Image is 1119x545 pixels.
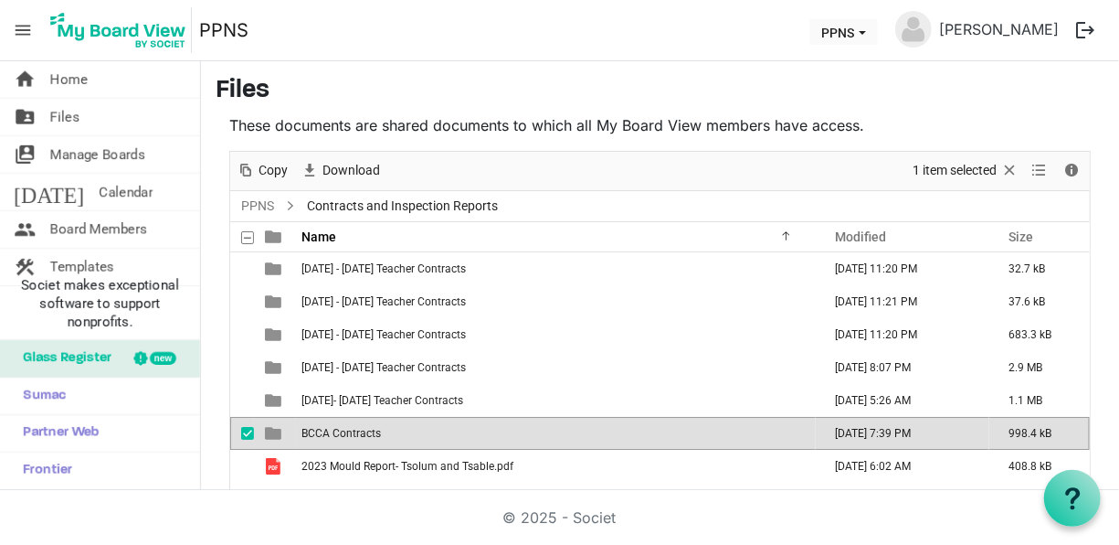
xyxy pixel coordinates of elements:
td: is template cell column header type [254,285,296,318]
td: is template cell column header type [254,384,296,417]
a: © 2025 - Societ [503,508,617,527]
span: Download [321,159,382,182]
td: checkbox [230,450,254,483]
td: October 04, 2024 7:39 PM column header Modified [816,417,989,450]
td: September 21, 2024 5:26 AM column header Modified [816,384,989,417]
span: Files [50,99,79,135]
td: 998.4 kB is template cell column header Size [989,417,1090,450]
span: folder_shared [14,99,36,135]
span: Glass Register [14,340,111,377]
span: Societ makes exceptional software to support nonprofits. [8,276,192,331]
td: checkbox [230,318,254,351]
span: Copy [257,159,290,182]
span: Templates [50,249,114,285]
div: Details [1056,152,1087,190]
button: Details [1060,159,1084,182]
span: home [14,61,36,98]
td: PPNS Concerns 2023.pages is template cell column header Name [296,483,816,516]
span: [DATE] - [DATE] Teacher Contracts [301,328,466,341]
span: [DATE]- [DATE] Teacher Contracts [301,394,463,407]
td: 32.7 kB is template cell column header Size [989,252,1090,285]
h3: Files [216,76,1104,107]
span: [DATE] - [DATE] Teacher Contracts [301,262,466,275]
span: Home [50,61,88,98]
td: is template cell column header type [254,351,296,384]
td: January 12, 2023 11:20 PM column header Modified [816,252,989,285]
p: These documents are shared documents to which all My Board View members have access. [229,114,1091,136]
span: Contracts and Inspection Reports [303,195,501,218]
td: 940.1 kB is template cell column header Size [989,483,1090,516]
td: is template cell column header type [254,450,296,483]
img: My Board View Logo [45,7,192,53]
td: 2022 - 2023 Teacher Contracts is template cell column header Name [296,318,816,351]
td: 2023 Mould Report- Tsolum and Tsable.pdf is template cell column header Name [296,450,816,483]
td: March 10, 2023 6:02 AM column header Modified [816,450,989,483]
td: January 12, 2023 11:20 PM column header Modified [816,318,989,351]
td: October 15, 2023 8:07 PM column header Modified [816,351,989,384]
td: 408.8 kB is template cell column header Size [989,450,1090,483]
span: Manage Boards [50,136,145,173]
span: [DATE] [14,174,84,210]
div: View [1025,152,1056,190]
span: construction [14,249,36,285]
span: BCCA Contracts [301,427,381,440]
td: 2020 - 2021 Teacher Contracts is template cell column header Name [296,285,816,318]
td: 683.3 kB is template cell column header Size [989,318,1090,351]
td: is template cell column header type [254,318,296,351]
a: My Board View Logo [45,7,199,53]
a: PPNS [238,195,278,218]
td: is template cell column header type [254,252,296,285]
span: Calendar [99,174,153,210]
td: January 12, 2023 11:21 PM column header Modified [816,285,989,318]
td: is template cell column header type [254,417,296,450]
span: switch_account [14,136,36,173]
span: [DATE] - [DATE] Teacher Contracts [301,361,466,374]
button: Download [298,159,384,182]
td: 2017 - 2018 Teacher Contracts is template cell column header Name [296,252,816,285]
span: Sumac [14,378,66,414]
td: 2024- 2026 Teacher Contracts is template cell column header Name [296,384,816,417]
td: 2023 - 2024 Teacher Contracts is template cell column header Name [296,351,816,384]
img: no-profile-picture.svg [895,11,932,48]
span: Modified [835,230,886,244]
td: 1.1 MB is template cell column header Size [989,384,1090,417]
a: PPNS [199,12,248,48]
span: Name [301,230,336,244]
button: PPNS dropdownbutton [809,19,878,45]
td: 2.9 MB is template cell column header Size [989,351,1090,384]
td: checkbox [230,252,254,285]
span: [DATE] - [DATE] Teacher Contracts [301,295,466,308]
button: Selection [910,159,1022,182]
div: Download [294,152,386,190]
span: menu [5,13,40,48]
td: checkbox [230,384,254,417]
span: 1 item selected [911,159,998,182]
td: June 11, 2024 12:40 AM column header Modified [816,483,989,516]
span: Frontier [14,453,72,489]
button: Copy [234,159,291,182]
span: Size [1008,230,1033,244]
span: Board Members [50,211,147,248]
td: 37.6 kB is template cell column header Size [989,285,1090,318]
span: 2023 Mould Report- Tsolum and Tsable.pdf [301,460,513,473]
td: checkbox [230,483,254,516]
td: checkbox [230,285,254,318]
td: is template cell column header type [254,483,296,516]
a: [PERSON_NAME] [932,11,1066,48]
button: View dropdownbutton [1029,159,1050,182]
td: checkbox [230,417,254,450]
div: Copy [230,152,294,190]
span: people [14,211,36,248]
div: Clear selection [906,152,1025,190]
span: Partner Web [14,415,100,452]
td: checkbox [230,351,254,384]
td: BCCA Contracts is template cell column header Name [296,417,816,450]
div: new [150,352,176,365]
button: logout [1066,11,1104,49]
